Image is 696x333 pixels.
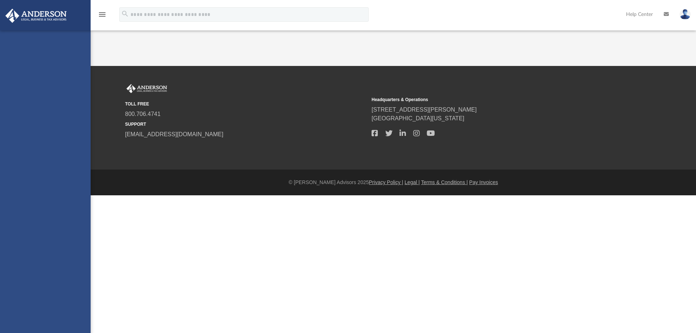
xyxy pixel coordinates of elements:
small: TOLL FREE [125,101,366,107]
a: [EMAIL_ADDRESS][DOMAIN_NAME] [125,131,223,137]
small: SUPPORT [125,121,366,128]
a: [GEOGRAPHIC_DATA][US_STATE] [372,115,464,121]
a: Terms & Conditions | [421,179,468,185]
i: menu [98,10,107,19]
a: Pay Invoices [469,179,498,185]
a: Privacy Policy | [369,179,403,185]
a: menu [98,14,107,19]
div: © [PERSON_NAME] Advisors 2025 [91,179,696,186]
img: Anderson Advisors Platinum Portal [125,84,169,93]
img: User Pic [680,9,691,20]
img: Anderson Advisors Platinum Portal [3,9,69,23]
a: [STREET_ADDRESS][PERSON_NAME] [372,107,477,113]
i: search [121,10,129,18]
a: Legal | [405,179,420,185]
a: 800.706.4741 [125,111,161,117]
small: Headquarters & Operations [372,96,613,103]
